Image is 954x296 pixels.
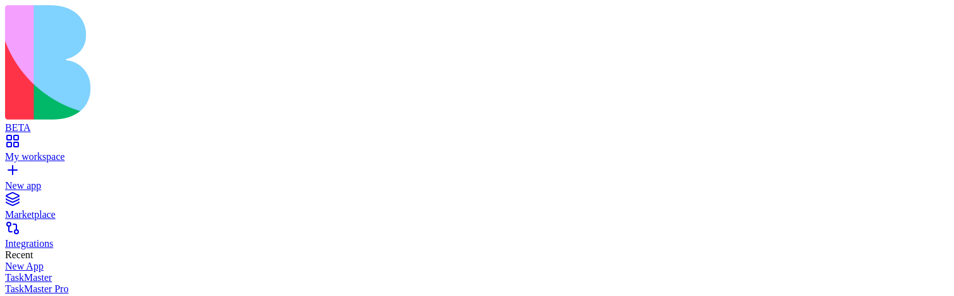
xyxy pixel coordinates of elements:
[5,111,949,134] a: BETA
[5,238,949,249] div: Integrations
[5,5,512,120] img: logo
[5,227,949,249] a: Integrations
[5,198,949,220] a: Marketplace
[5,140,949,162] a: My workspace
[5,180,949,191] div: New app
[5,209,949,220] div: Marketplace
[5,122,949,134] div: BETA
[5,261,949,272] a: New App
[5,249,33,260] span: Recent
[5,151,949,162] div: My workspace
[5,169,949,191] a: New app
[5,283,949,295] a: TaskMaster Pro
[5,272,949,283] a: TaskMaster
